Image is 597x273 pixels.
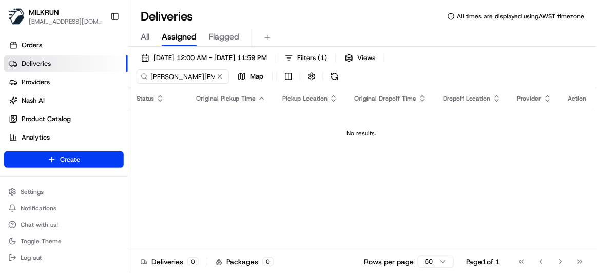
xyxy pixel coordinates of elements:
span: Views [357,53,375,63]
button: Chat with us! [4,218,124,232]
span: Product Catalog [22,114,71,124]
div: 0 [187,257,199,266]
div: No results. [132,129,591,138]
span: Providers [22,77,50,87]
span: Filters [297,53,327,63]
button: Notifications [4,201,124,216]
a: Product Catalog [4,111,128,127]
a: Nash AI [4,92,128,109]
span: Orders [22,41,42,50]
button: Create [4,151,124,168]
span: Original Dropoff Time [354,94,416,103]
span: Dropoff Location [443,94,491,103]
a: Deliveries [4,55,128,72]
span: ( 1 ) [318,53,327,63]
p: Rows per page [364,257,414,267]
span: Pickup Location [282,94,328,103]
span: Assigned [162,31,197,43]
a: Providers [4,74,128,90]
div: 0 [262,257,274,266]
div: Page 1 of 1 [466,257,500,267]
button: [DATE] 12:00 AM - [DATE] 11:59 PM [137,51,272,65]
button: Views [340,51,380,65]
button: Refresh [328,69,342,84]
span: Analytics [22,133,50,142]
button: Map [233,69,268,84]
span: Notifications [21,204,56,212]
a: Analytics [4,129,128,146]
div: Deliveries [141,257,199,267]
span: Nash AI [22,96,45,105]
a: Orders [4,37,128,53]
button: Log out [4,250,124,265]
span: [DATE] 12:00 AM - [DATE] 11:59 PM [153,53,267,63]
h1: Deliveries [141,8,193,25]
span: Deliveries [22,59,51,68]
button: Filters(1) [280,51,332,65]
span: Flagged [209,31,239,43]
div: Action [568,94,587,103]
div: Packages [216,257,274,267]
input: Type to search [137,69,229,84]
span: Log out [21,254,42,262]
span: Map [250,72,263,81]
span: All [141,31,149,43]
img: MILKRUN [8,8,25,25]
span: Toggle Theme [21,237,62,245]
button: Settings [4,185,124,199]
span: Settings [21,188,44,196]
span: All times are displayed using AWST timezone [457,12,585,21]
span: Provider [517,94,542,103]
span: Chat with us! [21,221,58,229]
button: MILKRUN [29,7,59,17]
button: Toggle Theme [4,234,124,248]
span: Original Pickup Time [196,94,256,103]
button: [EMAIL_ADDRESS][DOMAIN_NAME] [29,17,102,26]
span: Create [60,155,80,164]
span: Status [137,94,154,103]
button: MILKRUNMILKRUN[EMAIL_ADDRESS][DOMAIN_NAME] [4,4,106,29]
